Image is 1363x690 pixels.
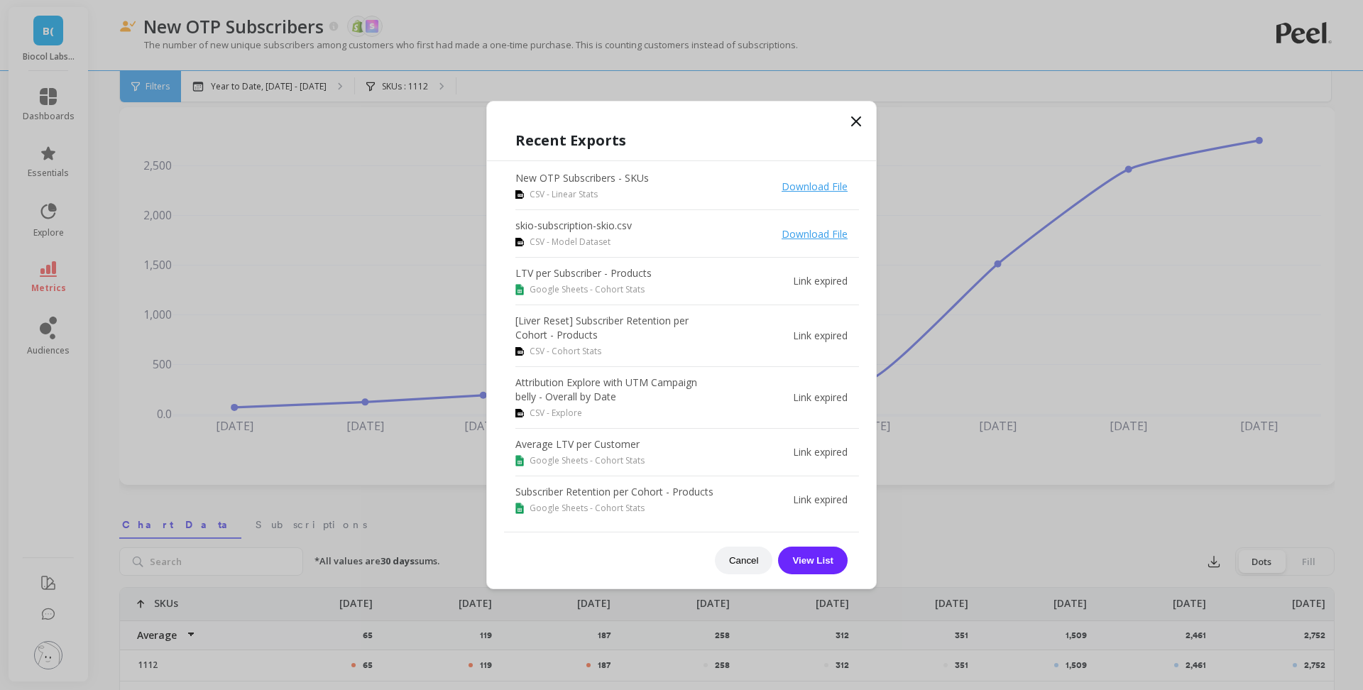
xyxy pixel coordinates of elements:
span: CSV - Model Dataset [530,236,611,248]
span: CSV - Cohort Stats [530,345,601,358]
img: csv icon [515,190,524,199]
p: Link expired [793,445,848,459]
p: LTV per Subscriber - Products [515,266,652,280]
span: CSV - Explore [530,407,582,420]
button: Cancel [715,547,773,574]
span: Google Sheets - Cohort Stats [530,454,645,467]
p: Link expired [793,390,848,405]
p: Subscriber Retention per Cohort - Products [515,485,713,499]
span: CSV - Linear Stats [530,188,598,201]
img: csv icon [515,409,524,417]
img: csv icon [515,238,524,246]
img: csv icon [515,347,524,356]
p: New OTP Subscribers - SKUs [515,171,649,185]
p: Link expired [793,329,848,343]
p: Average LTV per Customer [515,437,645,451]
a: Download File [782,227,848,241]
img: google sheets icon [515,455,524,466]
img: google sheets icon [515,503,524,514]
span: Google Sheets - Cohort Stats [530,502,645,515]
p: Attribution Explore with UTM Campaign belly - Overall by Date [515,376,714,404]
img: google sheets icon [515,284,524,295]
p: Link expired [793,493,848,507]
a: Download File [782,180,848,193]
h1: Recent Exports [515,130,848,151]
button: View List [778,547,848,574]
span: Google Sheets - Cohort Stats [530,283,645,296]
p: skio-subscription-skio.csv [515,219,632,233]
p: Link expired [793,274,848,288]
p: [Liver Reset] Subscriber Retention per Cohort - Products [515,314,714,342]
